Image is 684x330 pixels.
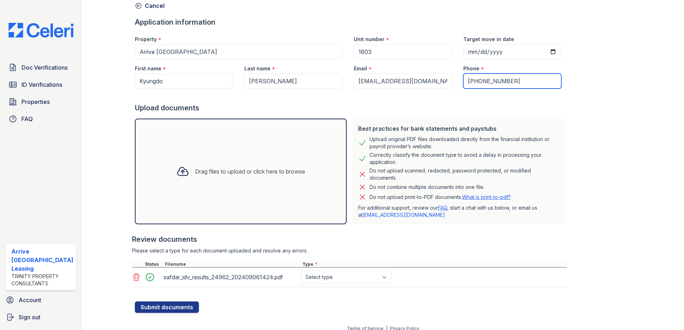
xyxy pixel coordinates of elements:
label: Last name [244,65,270,72]
span: Account [19,296,41,304]
a: Doc Verifications [6,60,76,75]
div: Do not upload scanned, redacted, password protected, or modified documents. [370,167,558,181]
span: Properties [21,97,50,106]
a: Properties [6,95,76,109]
div: Do not combine multiple documents into one file. [370,183,484,191]
span: Sign out [19,313,40,321]
a: ID Verifications [6,77,76,92]
label: Target move in date [463,36,514,43]
div: Please select a type for each document uploaded and resolve any errors. [132,247,567,254]
div: Best practices for bank statements and paystubs [358,124,558,133]
a: FAQ [438,205,447,211]
img: CE_Logo_Blue-a8612792a0a2168367f1c8372b55b34899dd931a85d93a1a3d3e32e68fde9ad4.png [3,23,79,37]
a: Sign out [3,310,79,324]
div: Application information [135,17,567,27]
a: FAQ [6,112,76,126]
div: Arrive [GEOGRAPHIC_DATA] Leasing [11,247,73,273]
label: Email [354,65,367,72]
span: FAQ [21,115,33,123]
p: Do not upload print-to-PDF documents. [370,194,511,201]
label: Property [135,36,157,43]
label: Phone [463,65,479,72]
button: Submit documents [135,301,199,313]
a: Account [3,293,79,307]
a: What is print-to-pdf? [462,194,511,200]
a: [EMAIL_ADDRESS][DOMAIN_NAME] [362,212,445,218]
div: Type [301,261,567,267]
a: Cancel [135,1,165,10]
label: First name [135,65,161,72]
span: ID Verifications [21,80,62,89]
div: Upload original PDF files downloaded directly from the financial institution or payroll provider’... [370,136,558,150]
p: For additional support, review our , start a chat with us below, or email us at [358,204,558,219]
span: Doc Verifications [21,63,68,72]
div: Correctly classify the document type to avoid a delay in processing your application. [370,151,558,166]
div: safdar_idv_results_24962_202409061424.pdf [163,271,298,283]
div: Filename [163,261,301,267]
label: Unit number [354,36,385,43]
div: Drag files to upload or click here to browse [195,167,305,176]
div: Upload documents [135,103,567,113]
div: Trinity Property Consultants [11,273,73,287]
div: Review documents [132,234,567,244]
div: Status [143,261,163,267]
